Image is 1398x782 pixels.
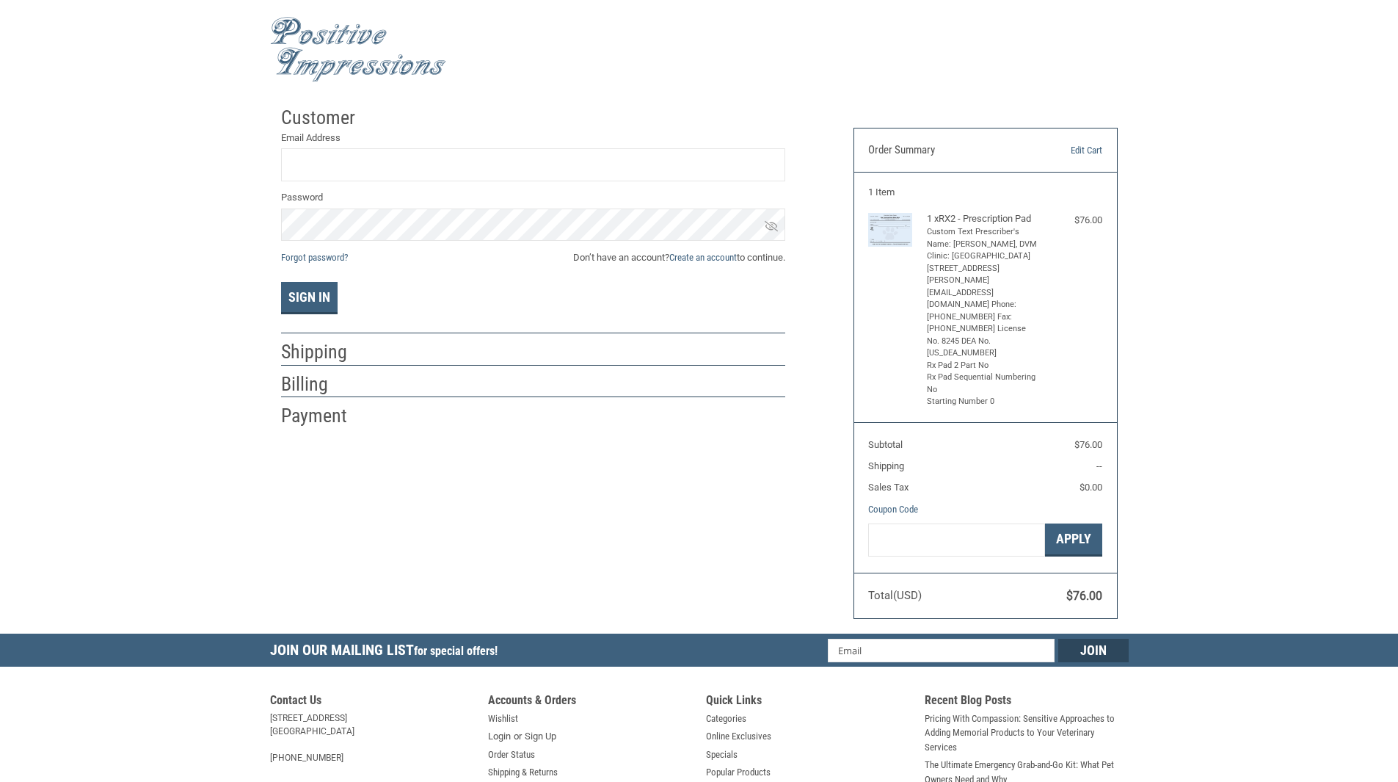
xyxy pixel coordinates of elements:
[270,693,474,712] h5: Contact Us
[706,747,738,762] a: Specials
[868,589,922,602] span: Total (USD)
[868,482,909,493] span: Sales Tax
[1027,143,1102,158] a: Edit Cart
[828,639,1055,662] input: Email
[573,250,785,265] span: Don’t have an account? to continue.
[488,765,558,780] a: Shipping & Returns
[488,747,535,762] a: Order Status
[669,252,737,263] a: Create an account
[925,693,1129,712] h5: Recent Blog Posts
[1058,639,1129,662] input: Join
[281,282,338,314] button: Sign In
[706,712,746,726] a: Categories
[927,360,1041,372] li: Rx Pad 2 Part No
[925,712,1129,755] a: Pricing With Compassion: Sensitive Approaches to Adding Memorial Products to Your Veterinary Serv...
[868,439,903,450] span: Subtotal
[1096,460,1102,471] span: --
[270,712,474,764] address: [STREET_ADDRESS] [GEOGRAPHIC_DATA] [PHONE_NUMBER]
[505,729,531,744] span: or
[270,634,505,671] h5: Join Our Mailing List
[488,729,511,744] a: Login
[706,693,910,712] h5: Quick Links
[927,396,1041,408] li: Starting Number 0
[868,504,918,515] a: Coupon Code
[868,524,1045,557] input: Gift Certificate or Coupon Code
[525,729,556,744] a: Sign Up
[868,460,904,471] span: Shipping
[868,143,1027,158] h3: Order Summary
[1074,439,1102,450] span: $76.00
[281,106,367,130] h2: Customer
[927,372,1041,396] li: Rx Pad Sequential Numbering No
[281,372,367,397] h2: Billing
[706,729,771,744] a: Online Exclusives
[1066,589,1102,603] span: $76.00
[927,213,1041,225] h4: 1 x RX2 - Prescription Pad
[414,644,498,658] span: for special offers!
[1045,524,1102,557] button: Apply
[868,187,1102,198] h3: 1 Item
[281,340,367,364] h2: Shipping
[281,190,785,205] label: Password
[1044,213,1102,228] div: $76.00
[706,765,771,780] a: Popular Products
[488,712,518,726] a: Wishlist
[1080,482,1102,493] span: $0.00
[270,17,446,82] img: Positive Impressions
[281,252,348,263] a: Forgot password?
[281,404,367,428] h2: Payment
[927,226,1041,360] li: Custom Text Prescriber's Name: [PERSON_NAME], DVM Clinic: [GEOGRAPHIC_DATA] [STREET_ADDRESS][PERS...
[281,131,785,145] label: Email Address
[488,693,692,712] h5: Accounts & Orders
